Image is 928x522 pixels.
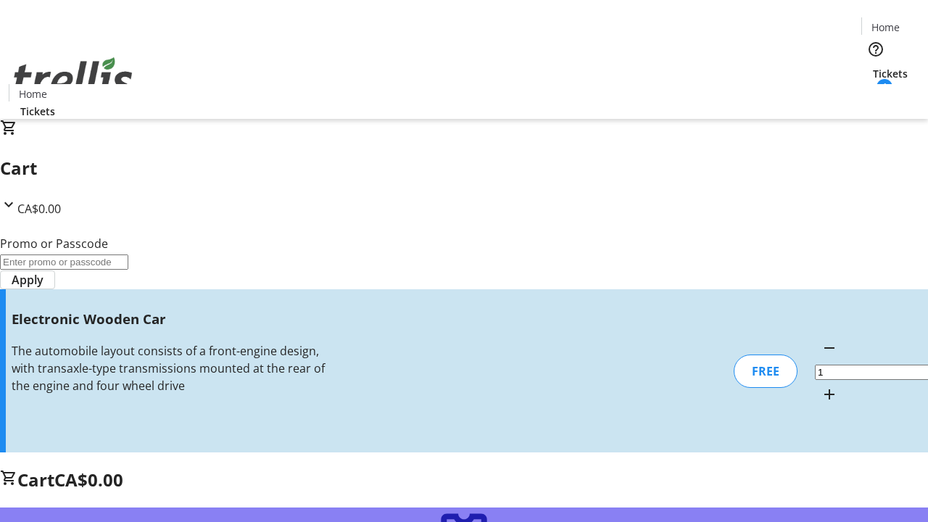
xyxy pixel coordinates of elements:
span: Tickets [873,66,908,81]
img: Orient E2E Organization jrbnBDtHAO's Logo [9,41,138,114]
a: Tickets [861,66,919,81]
a: Tickets [9,104,67,119]
span: CA$0.00 [17,201,61,217]
a: Home [862,20,908,35]
button: Decrement by one [815,333,844,362]
span: Home [19,86,47,101]
button: Increment by one [815,380,844,409]
span: Home [871,20,900,35]
div: FREE [734,355,797,388]
span: Tickets [20,104,55,119]
span: Apply [12,271,43,289]
a: Home [9,86,56,101]
h3: Electronic Wooden Car [12,309,328,329]
button: Help [861,35,890,64]
span: CA$0.00 [54,468,123,492]
div: The automobile layout consists of a front-engine design, with transaxle-type transmissions mounte... [12,342,328,394]
button: Cart [861,81,890,110]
